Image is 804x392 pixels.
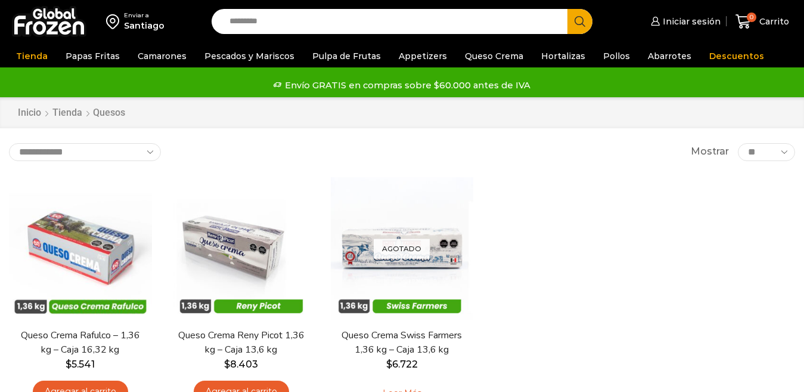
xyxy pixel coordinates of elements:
a: Pescados y Mariscos [198,45,300,67]
img: address-field-icon.svg [106,11,124,32]
a: Pulpa de Frutas [306,45,387,67]
a: 0 Carrito [732,8,792,36]
span: $ [386,359,392,370]
a: Queso Crema [459,45,529,67]
a: Camarones [132,45,193,67]
a: Tienda [10,45,54,67]
span: Iniciar sesión [660,16,721,27]
a: Queso Crema Swiss Farmers 1,36 kg – Caja 13,6 kg [338,329,467,356]
a: Papas Fritas [60,45,126,67]
bdi: 6.722 [386,359,418,370]
span: $ [66,359,72,370]
div: Santiago [124,20,164,32]
a: Pollos [597,45,636,67]
bdi: 8.403 [224,359,258,370]
a: Appetizers [393,45,453,67]
a: Queso Crema Reny Picot 1,36 kg – Caja 13,6 kg [177,329,306,356]
a: Tienda [52,106,83,120]
a: Descuentos [703,45,770,67]
span: $ [224,359,230,370]
button: Search button [567,9,592,34]
span: 0 [747,13,756,22]
select: Pedido de la tienda [9,143,161,161]
a: Abarrotes [642,45,697,67]
nav: Breadcrumb [17,106,125,120]
a: Queso Crema Rafulco – 1,36 kg – Caja 16,32 kg [16,329,145,356]
p: Agotado [374,239,430,258]
div: Enviar a [124,11,164,20]
span: Carrito [756,16,789,27]
h1: Quesos [93,107,125,118]
a: Iniciar sesión [648,10,721,33]
bdi: 5.541 [66,359,95,370]
a: Inicio [17,106,42,120]
a: Hortalizas [535,45,591,67]
span: Mostrar [691,145,729,159]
